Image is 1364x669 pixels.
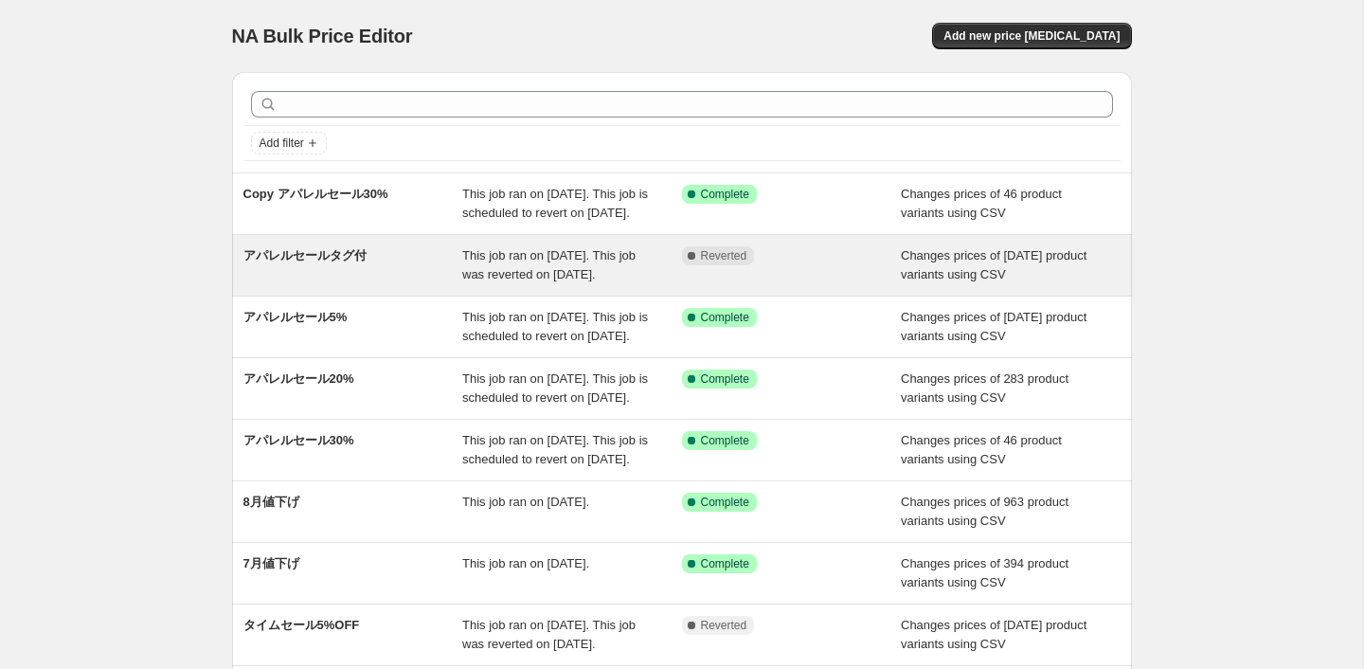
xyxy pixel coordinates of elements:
span: Changes prices of [DATE] product variants using CSV [901,618,1086,651]
span: Complete [701,495,749,510]
span: Complete [701,433,749,448]
span: Complete [701,310,749,325]
span: Complete [701,556,749,571]
span: This job ran on [DATE]. This job is scheduled to revert on [DATE]. [462,371,648,405]
span: This job ran on [DATE]. This job is scheduled to revert on [DATE]. [462,433,648,466]
button: Add new price [MEDICAL_DATA] [932,23,1131,49]
span: NA Bulk Price Editor [232,26,413,46]
span: 7月値下げ [243,556,299,570]
span: This job ran on [DATE]. This job is scheduled to revert on [DATE]. [462,310,648,343]
span: アパレルセール30% [243,433,354,447]
span: アパレルセールタグ付 [243,248,367,262]
span: アパレルセール5% [243,310,348,324]
span: Changes prices of [DATE] product variants using CSV [901,248,1086,281]
span: Complete [701,371,749,387]
span: This job ran on [DATE]. [462,556,589,570]
span: Changes prices of 46 product variants using CSV [901,187,1062,220]
span: This job ran on [DATE]. This job was reverted on [DATE]. [462,618,636,651]
span: Complete [701,187,749,202]
span: Reverted [701,248,747,263]
span: This job ran on [DATE]. This job is scheduled to revert on [DATE]. [462,187,648,220]
span: Reverted [701,618,747,633]
span: タイムセール5%OFF [243,618,360,632]
span: Changes prices of [DATE] product variants using CSV [901,310,1086,343]
span: アパレルセール20% [243,371,354,386]
span: Changes prices of 283 product variants using CSV [901,371,1068,405]
span: Changes prices of 394 product variants using CSV [901,556,1068,589]
span: Add new price [MEDICAL_DATA] [943,28,1120,44]
span: 8月値下げ [243,495,299,509]
span: This job ran on [DATE]. [462,495,589,509]
span: Changes prices of 46 product variants using CSV [901,433,1062,466]
span: This job ran on [DATE]. This job was reverted on [DATE]. [462,248,636,281]
span: Add filter [260,136,304,151]
span: Copy アパレルセール30% [243,187,388,201]
button: Add filter [251,132,327,154]
span: Changes prices of 963 product variants using CSV [901,495,1068,528]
